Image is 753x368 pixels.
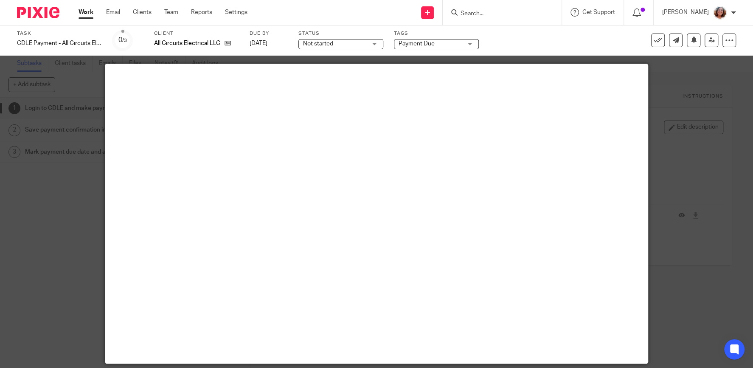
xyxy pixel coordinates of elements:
div: 0 [118,35,127,45]
input: Search [460,10,536,18]
div: CDLE Payment - All Circuits Electrical [17,39,102,48]
p: [PERSON_NAME] [662,8,709,17]
a: Team [164,8,178,17]
label: Tags [394,30,479,37]
a: Email [106,8,120,17]
img: LB%20Reg%20Headshot%208-2-23.jpg [713,6,727,20]
a: Settings [225,8,247,17]
a: Clients [133,8,152,17]
span: Payment Due [399,41,435,47]
label: Due by [250,30,288,37]
label: Client [154,30,239,37]
a: Reports [191,8,212,17]
small: /3 [122,38,127,43]
span: Not started [303,41,333,47]
label: Status [298,30,383,37]
span: [DATE] [250,40,267,46]
img: Pixie [17,7,59,18]
p: All Circuits Electrical LLC [154,39,220,48]
a: Work [79,8,93,17]
span: Get Support [582,9,615,15]
label: Task [17,30,102,37]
